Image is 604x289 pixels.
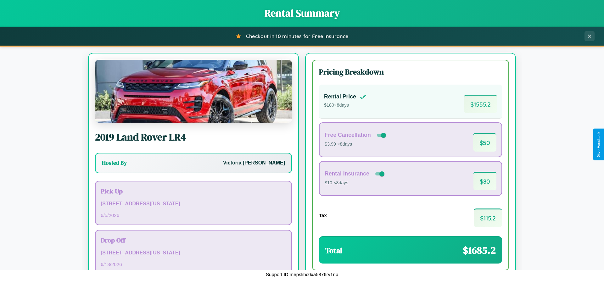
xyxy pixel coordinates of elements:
[463,243,496,257] span: $ 1685.2
[266,270,338,279] p: Support ID: mepslihc0xa5876rv1np
[319,67,502,77] h3: Pricing Breakdown
[101,260,286,269] p: 6 / 13 / 2026
[325,245,342,256] h3: Total
[324,93,356,100] h4: Rental Price
[101,248,286,258] p: [STREET_ADDRESS][US_STATE]
[101,186,286,196] h3: Pick Up
[464,95,497,113] span: $ 1555.2
[325,132,371,138] h4: Free Cancellation
[101,199,286,208] p: [STREET_ADDRESS][US_STATE]
[6,6,598,20] h1: Rental Summary
[325,179,386,187] p: $10 × 8 days
[102,159,127,167] h3: Hosted By
[324,101,366,109] p: $ 180 × 8 days
[473,172,496,190] span: $ 80
[223,158,285,168] p: Victoria [PERSON_NAME]
[473,133,496,152] span: $ 50
[325,140,387,148] p: $3.99 × 8 days
[101,236,286,245] h3: Drop Off
[101,211,286,220] p: 6 / 5 / 2026
[95,60,292,123] img: Land Rover LR4
[474,208,502,227] span: $ 115.2
[319,213,327,218] h4: Tax
[246,33,348,39] span: Checkout in 10 minutes for Free Insurance
[596,132,601,157] div: Give Feedback
[95,130,292,144] h2: 2019 Land Rover LR4
[325,170,369,177] h4: Rental Insurance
